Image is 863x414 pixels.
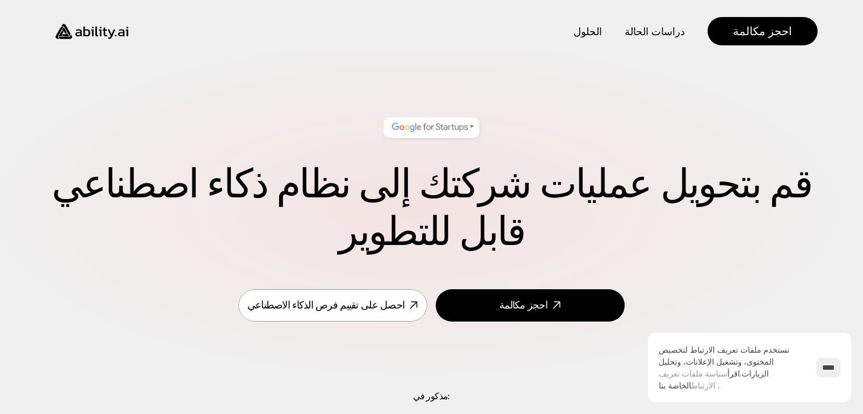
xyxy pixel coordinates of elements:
font: دراسات الحالة [625,25,685,39]
a: احجز مكالمة [708,17,818,45]
a: احجز مكالمة [436,289,625,322]
font: احصل على تقييم فرص الذكاء الاصطناعي [247,298,405,312]
font: قم بتحويل عمليات شركتك إلى نظام ذكاء اصطناعي قابل للتطوير [52,158,821,257]
font: الحلول [574,25,602,39]
a: دراسات الحالة [625,22,685,41]
font: نستخدم ملفات تعريف الارتباط لتخصيص المحتوى، وتشغيل الإعلانات، وتحليل الزيارات. [659,345,789,378]
a: الحلول [574,22,602,41]
font: احجز مكالمة [733,24,792,39]
font: مذكور في: [413,390,449,402]
font: احجز مكالمة [499,298,548,312]
nav: التنقل الرئيسي [144,17,818,45]
font: اقرأ [727,369,740,378]
a: سياسة ملفات تعريف الارتباط [659,369,727,390]
a: احصل على تقييم فرص الذكاء الاصطناعي [238,289,427,322]
font: الخاصة بنا . [659,381,719,390]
